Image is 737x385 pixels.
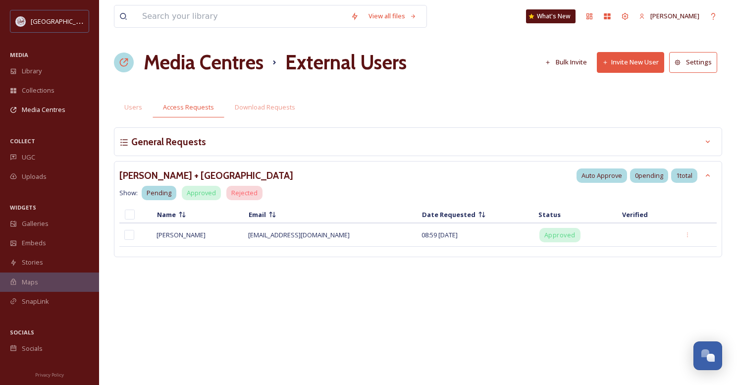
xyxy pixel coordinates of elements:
[540,53,597,72] a: Bulk Invite
[124,103,142,112] span: Users
[669,52,722,72] a: Settings
[634,6,704,26] a: [PERSON_NAME]
[147,188,171,198] span: Pending
[10,137,35,145] span: COLLECT
[676,171,692,180] span: 1 total
[10,204,36,211] span: WIDGETS
[22,219,49,228] span: Galleries
[187,188,216,198] span: Approved
[22,172,47,181] span: Uploads
[22,277,38,287] span: Maps
[10,51,28,58] span: MEDIA
[544,230,576,240] span: Approved
[16,16,26,26] img: CollegeStation_Visit_Bug_Color.png
[119,188,138,198] span: Show:
[22,258,43,267] span: Stories
[622,210,648,220] span: Verified
[285,48,407,77] h1: External Users
[538,210,561,220] span: Status
[35,372,64,378] span: Privacy Policy
[119,135,206,149] h3: General Requests
[231,188,258,198] span: Rejected
[417,208,532,222] td: Sort ascending
[526,9,576,23] a: What's New
[157,230,206,239] span: [PERSON_NAME]
[144,48,263,77] a: Media Centres
[421,230,458,239] span: 08:59 [DATE]
[364,6,421,26] a: View all files
[422,210,475,220] span: Date Requested
[119,168,293,183] h3: [PERSON_NAME] + [GEOGRAPHIC_DATA]
[22,86,54,95] span: Collections
[248,230,350,239] span: [EMAIL_ADDRESS][DOMAIN_NAME]
[540,53,592,72] button: Bulk Invite
[669,52,717,72] button: Settings
[22,344,43,353] span: Socials
[22,105,65,114] span: Media Centres
[244,208,416,222] td: Sort ascending
[693,341,722,370] button: Open Chat
[137,5,346,27] input: Search your library
[157,210,176,220] span: Name
[35,368,64,380] a: Privacy Policy
[152,208,243,222] td: Sort ascending
[31,16,94,26] span: [GEOGRAPHIC_DATA]
[22,153,35,162] span: UGC
[22,66,42,76] span: Library
[22,238,46,248] span: Embeds
[249,210,266,220] span: Email
[235,103,295,112] span: Download Requests
[650,11,699,20] span: [PERSON_NAME]
[22,297,49,306] span: SnapLink
[581,171,622,180] span: Auto Approve
[635,171,663,180] span: 0 pending
[597,52,664,72] button: Invite New User
[163,103,214,112] span: Access Requests
[10,329,34,336] span: SOCIALS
